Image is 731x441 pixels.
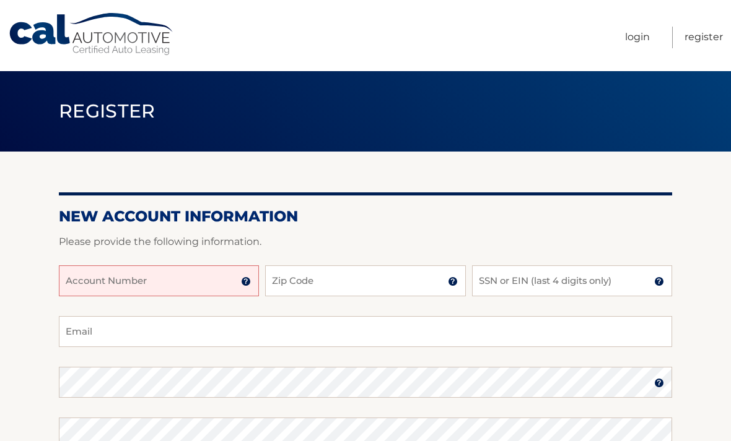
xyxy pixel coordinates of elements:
input: SSN or EIN (last 4 digits only) [472,265,672,296]
h2: New Account Information [59,207,672,226]
a: Cal Automotive [8,12,175,56]
p: Please provide the following information. [59,233,672,250]
a: Login [625,27,650,48]
span: Register [59,100,155,122]
input: Email [59,316,672,347]
img: tooltip.svg [448,276,458,286]
img: tooltip.svg [241,276,251,286]
input: Account Number [59,265,259,296]
input: Zip Code [265,265,465,296]
img: tooltip.svg [654,378,664,388]
a: Register [685,27,723,48]
img: tooltip.svg [654,276,664,286]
